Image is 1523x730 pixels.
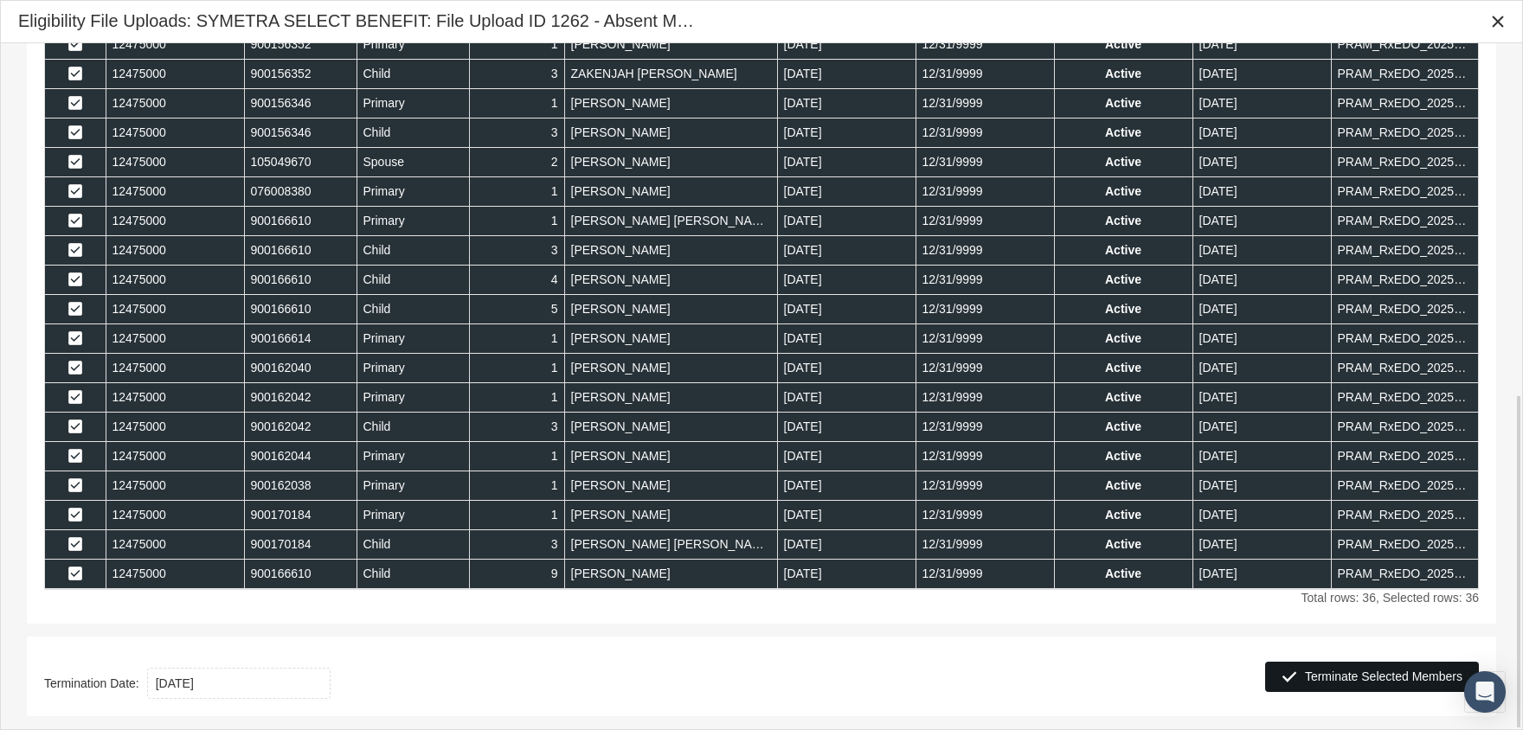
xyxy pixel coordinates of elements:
[1331,324,1478,354] td: PRAM_RxEDO_20250711-125941.TXT
[1054,295,1192,324] td: Active
[1192,89,1331,118] td: [DATE]
[564,177,777,207] td: [PERSON_NAME]
[1054,177,1192,207] td: Active
[244,60,357,89] td: 900156352
[469,266,564,295] td: 4
[1054,266,1192,295] td: Active
[469,324,564,354] td: 1
[916,413,1054,442] td: 12/31/9999
[564,383,777,413] td: [PERSON_NAME]
[1054,324,1192,354] td: Active
[1192,560,1331,589] td: [DATE]
[564,266,777,295] td: [PERSON_NAME]
[106,471,244,501] td: 12475000
[1192,177,1331,207] td: [DATE]
[1192,266,1331,295] td: [DATE]
[1331,383,1478,413] td: PRAM_RxEDO_20250711-125941.TXT
[1192,413,1331,442] td: [DATE]
[916,118,1054,148] td: 12/31/9999
[564,560,777,589] td: [PERSON_NAME]
[777,118,916,148] td: [DATE]
[777,501,916,530] td: [DATE]
[564,501,777,530] td: [PERSON_NAME]
[44,590,1479,606] div: Total rows: 36, Selected rows: 36
[244,118,357,148] td: 900156346
[68,390,82,406] div: Select row
[916,177,1054,207] td: 12/31/9999
[1331,60,1478,89] td: PRAM_RxEDO_20250630-070941.TXT
[564,60,777,89] td: ZAKENJAH [PERSON_NAME]
[357,118,469,148] td: Child
[68,155,82,170] div: Select row
[106,266,244,295] td: 12475000
[916,207,1054,236] td: 12/31/9999
[244,89,357,118] td: 900156346
[916,30,1054,60] td: 12/31/9999
[564,413,777,442] td: [PERSON_NAME]
[469,148,564,177] td: 2
[357,442,469,471] td: Primary
[357,383,469,413] td: Primary
[1331,266,1478,295] td: PRAM_RxEDO_20250711-125941.TXT
[1192,442,1331,471] td: [DATE]
[244,501,357,530] td: 900170184
[1331,413,1478,442] td: PRAM_RxEDO_20250711-125941.TXT
[357,560,469,589] td: Child
[18,10,698,33] div: Eligibility File Uploads: SYMETRA SELECT BENEFIT: File Upload ID 1262 - Absent Members
[777,354,916,383] td: [DATE]
[68,419,82,435] div: Select row
[916,324,1054,354] td: 12/31/9999
[564,207,777,236] td: [PERSON_NAME] [PERSON_NAME]
[106,30,244,60] td: 12475000
[469,118,564,148] td: 3
[916,295,1054,324] td: 12/31/9999
[469,501,564,530] td: 1
[1192,60,1331,89] td: [DATE]
[1331,118,1478,148] td: PRAM_RxEDO_20250630-070941.TXT
[1192,471,1331,501] td: [DATE]
[357,148,469,177] td: Spouse
[357,295,469,324] td: Child
[357,236,469,266] td: Child
[244,354,357,383] td: 900162040
[1331,354,1478,383] td: PRAM_RxEDO_20250711-125941.TXT
[777,560,916,589] td: [DATE]
[777,60,916,89] td: [DATE]
[68,537,82,553] div: Select row
[469,295,564,324] td: 5
[1482,6,1513,37] div: Close
[777,530,916,560] td: [DATE]
[1192,354,1331,383] td: [DATE]
[68,272,82,288] div: Select row
[469,177,564,207] td: 1
[106,324,244,354] td: 12475000
[1054,118,1192,148] td: Active
[244,236,357,266] td: 900166610
[777,177,916,207] td: [DATE]
[916,501,1054,530] td: 12/31/9999
[357,207,469,236] td: Primary
[777,383,916,413] td: [DATE]
[68,67,82,82] div: Select row
[1192,324,1331,354] td: [DATE]
[106,383,244,413] td: 12475000
[916,89,1054,118] td: 12/31/9999
[68,96,82,112] div: Select row
[244,324,357,354] td: 900166614
[777,148,916,177] td: [DATE]
[1192,530,1331,560] td: [DATE]
[1331,560,1478,589] td: PRAM_RxEDO_20250829-131913.TXT
[1192,236,1331,266] td: [DATE]
[106,118,244,148] td: 12475000
[68,184,82,200] div: Select row
[106,413,244,442] td: 12475000
[916,442,1054,471] td: 12/31/9999
[469,207,564,236] td: 1
[1305,669,1462,683] span: Terminate Selected Members
[357,324,469,354] td: Primary
[1054,501,1192,530] td: Active
[68,302,82,317] div: Select row
[1331,501,1478,530] td: PRAM_RxEDO_20250801-095731.TXT
[777,295,916,324] td: [DATE]
[469,236,564,266] td: 3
